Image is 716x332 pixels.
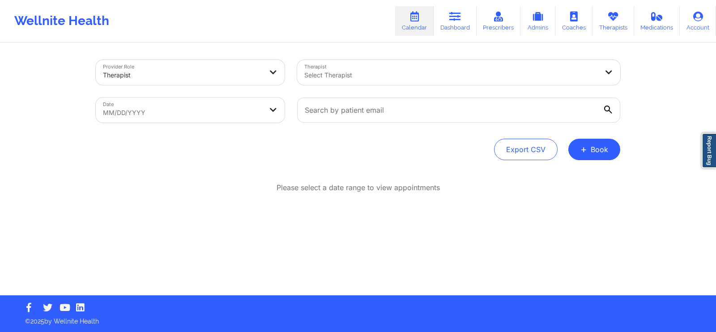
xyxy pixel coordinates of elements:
[634,6,680,36] a: Medications
[555,6,592,36] a: Coaches
[477,6,521,36] a: Prescribers
[297,98,620,123] input: Search by patient email
[103,65,262,85] div: Therapist
[580,147,587,152] span: +
[680,6,716,36] a: Account
[19,311,697,326] p: © 2025 by Wellnite Health
[568,139,620,160] button: +Book
[277,183,440,193] p: Please select a date range to view appointments
[434,6,477,36] a: Dashboard
[395,6,434,36] a: Calendar
[592,6,634,36] a: Therapists
[494,139,558,160] button: Export CSV
[520,6,555,36] a: Admins
[702,133,716,168] a: Report Bug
